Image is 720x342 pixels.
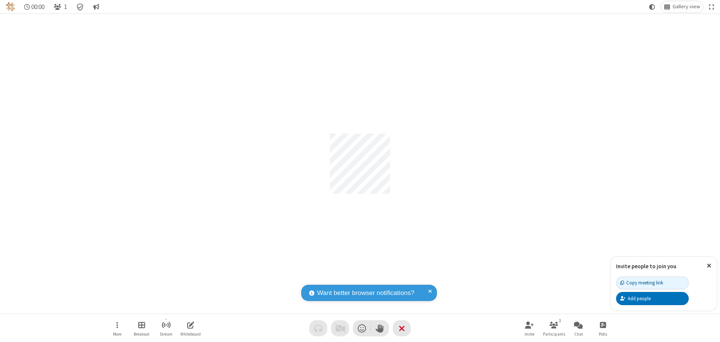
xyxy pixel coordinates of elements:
[317,288,414,298] span: Want better browser notifications?
[525,332,534,336] span: Invite
[543,332,565,336] span: Participants
[50,1,70,12] button: Open participant list
[106,318,128,339] button: Open menu
[543,318,565,339] button: Open participant list
[64,3,67,11] span: 1
[616,277,689,289] button: Copy meeting link
[599,332,607,336] span: Polls
[616,292,689,305] button: Add people
[90,1,102,12] button: Conversation
[160,332,172,336] span: Stream
[557,317,563,324] div: 1
[567,318,590,339] button: Open chat
[393,320,411,336] button: End or leave meeting
[21,1,48,12] div: Timer
[706,1,717,12] button: Fullscreen
[73,1,87,12] div: Meeting details Encryption enabled
[155,318,177,339] button: Start streaming
[134,332,149,336] span: Breakout
[6,2,15,11] img: QA Selenium DO NOT DELETE OR CHANGE
[701,257,717,275] button: Close popover
[31,3,44,11] span: 00:00
[661,1,703,12] button: Change layout
[518,318,541,339] button: Invite participants (Alt+I)
[616,263,676,270] label: Invite people to join you
[371,320,389,336] button: Raise hand
[592,318,614,339] button: Open poll
[646,1,658,12] button: Using system theme
[309,320,327,336] button: Audio problem - check your Internet connection or call by phone
[179,318,202,339] button: Open shared whiteboard
[113,332,121,336] span: More
[180,332,201,336] span: Whiteboard
[331,320,349,336] button: Video
[574,332,583,336] span: Chat
[620,279,663,286] div: Copy meeting link
[673,4,700,10] span: Gallery view
[130,318,153,339] button: Manage Breakout Rooms
[353,320,371,336] button: Send a reaction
